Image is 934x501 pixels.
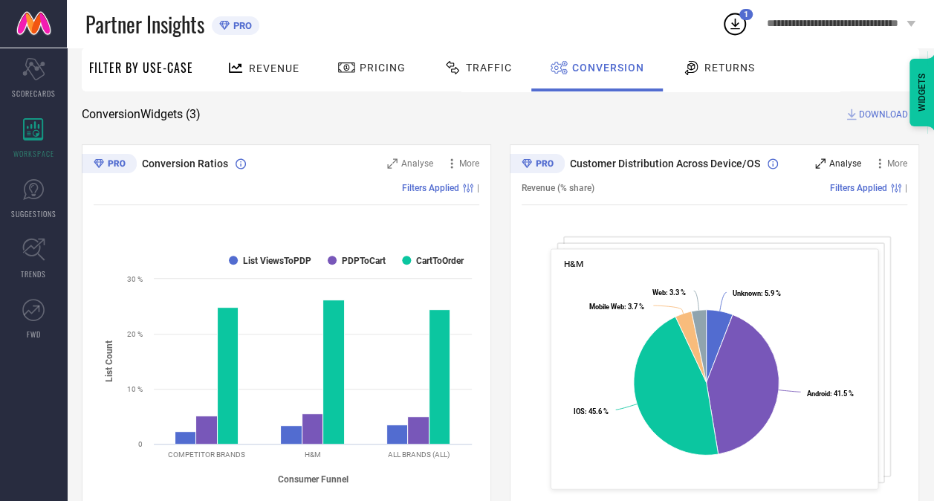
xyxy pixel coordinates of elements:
[574,407,609,415] text: : 45.6 %
[249,62,299,74] span: Revenue
[704,62,755,74] span: Returns
[402,183,459,193] span: Filters Applied
[104,340,114,382] tspan: List Count
[477,183,479,193] span: |
[652,288,686,297] text: : 3.3 %
[652,288,666,297] tspan: Web
[243,256,311,266] text: List ViewsToPDP
[572,62,644,74] span: Conversion
[360,62,406,74] span: Pricing
[168,450,245,459] text: COMPETITOR BRANDS
[574,407,585,415] tspan: IOS
[522,183,594,193] span: Revenue (% share)
[564,259,583,269] span: H&M
[815,158,826,169] svg: Zoom
[589,303,624,311] tspan: Mobile Web
[744,10,748,19] span: 1
[387,158,398,169] svg: Zoom
[570,158,760,169] span: Customer Distribution Across Device/OS
[278,474,348,485] tspan: Consumer Funnel
[230,20,252,31] span: PRO
[466,62,512,74] span: Traffic
[27,329,41,340] span: FWD
[127,330,143,338] text: 20 %
[721,10,748,37] div: Open download list
[85,9,204,39] span: Partner Insights
[905,183,907,193] span: |
[830,183,887,193] span: Filters Applied
[305,450,321,459] text: H&M
[142,158,228,169] span: Conversion Ratios
[21,268,46,279] span: TRENDS
[13,148,54,159] span: WORKSPACE
[416,256,464,266] text: CartToOrder
[589,303,644,311] text: : 3.7 %
[459,158,479,169] span: More
[11,208,56,219] span: SUGGESTIONS
[12,88,56,99] span: SCORECARDS
[829,158,861,169] span: Analyse
[82,107,201,122] span: Conversion Widgets ( 3 )
[807,390,854,398] text: : 41.5 %
[388,450,450,459] text: ALL BRANDS (ALL)
[89,59,193,77] span: Filter By Use-Case
[127,275,143,283] text: 30 %
[342,256,386,266] text: PDPToCart
[510,154,565,176] div: Premium
[733,289,781,297] text: : 5.9 %
[127,385,143,393] text: 10 %
[733,289,761,297] tspan: Unknown
[887,158,907,169] span: More
[859,107,908,122] span: DOWNLOAD
[401,158,433,169] span: Analyse
[82,154,137,176] div: Premium
[138,440,143,448] text: 0
[807,390,830,398] tspan: Android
